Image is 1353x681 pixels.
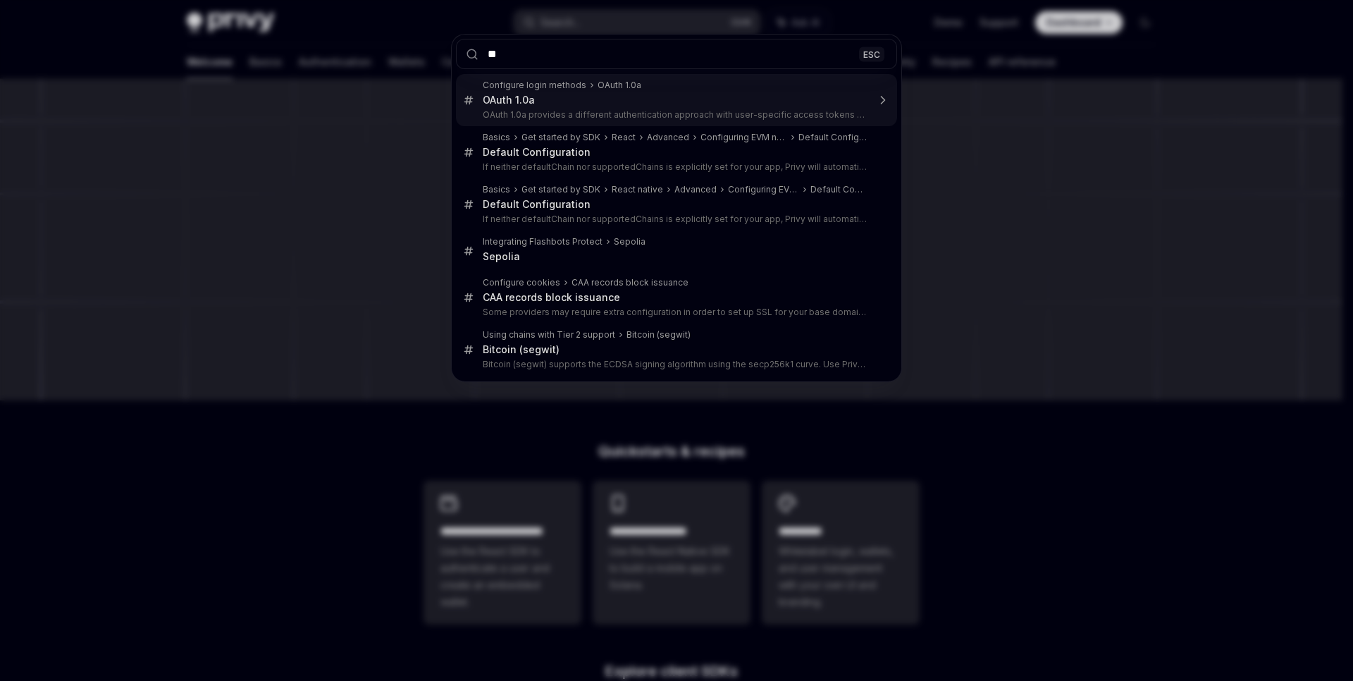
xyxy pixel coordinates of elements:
[483,146,591,159] div: Default Configuration
[483,109,867,121] p: OAuth 1.0a provides a different authentication approach with user-specific access tokens and separat
[598,80,641,91] div: OAuth 1.0a
[626,329,691,340] div: Bitcoin (segwit)
[483,236,603,247] div: Integrating Flashbots Protect
[483,277,560,288] div: Configure cookies
[483,250,520,263] div: Sepolia
[483,94,535,106] div: OAuth 1.0a
[483,307,867,318] p: Some providers may require extra configuration in order to set up SSL for your base domain to work w
[521,184,600,195] div: Get started by SDK
[483,198,591,211] div: Default Configuration
[521,132,600,143] div: Get started by SDK
[614,236,645,247] div: Sepolia
[483,343,560,356] div: Bitcoin (segwit)
[483,132,510,143] div: Basics
[700,132,787,143] div: Configuring EVM networks
[483,80,586,91] div: Configure login methods
[810,184,867,195] div: Default Configuration
[572,277,688,288] div: CAA records block issuance
[612,132,636,143] div: React
[647,132,689,143] div: Advanced
[483,359,867,370] p: Bitcoin (segwit) supports the ECDSA signing algorithm using the secp256k1 curve. Use Privy's raw sig
[612,184,663,195] div: React native
[859,47,884,61] div: ESC
[483,161,867,173] p: If neither defaultChain nor supportedChains is explicitly set for your app, Privy will automatically
[483,214,867,225] p: If neither defaultChain nor supportedChains is explicitly set for your app, Privy will automatically
[674,184,717,195] div: Advanced
[483,184,510,195] div: Basics
[798,132,867,143] div: Default Configuration
[483,329,615,340] div: Using chains with Tier 2 support
[728,184,799,195] div: Configuring EVM networks
[483,291,620,304] div: CAA records block issuance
